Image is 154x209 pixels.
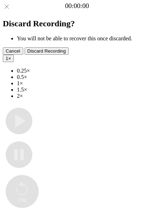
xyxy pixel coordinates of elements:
li: You will not be able to recover this once discarded. [17,35,151,42]
button: 1× [3,55,14,62]
h2: Discard Recording? [3,19,151,28]
li: 0.5× [17,74,151,80]
li: 1.5× [17,87,151,93]
li: 0.25× [17,68,151,74]
span: 1 [6,56,8,61]
a: 00:00:00 [65,2,89,10]
li: 2× [17,93,151,99]
li: 1× [17,80,151,87]
button: Cancel [3,47,23,55]
button: Discard Recording [25,47,69,55]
